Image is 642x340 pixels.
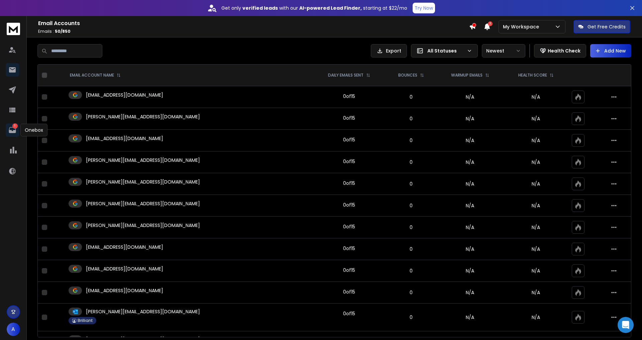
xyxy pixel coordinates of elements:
p: [EMAIL_ADDRESS][DOMAIN_NAME] [86,135,163,142]
div: 0 of 15 [343,158,355,165]
p: 1 [12,123,18,129]
div: 0 of 15 [343,180,355,187]
p: N/A [508,246,564,252]
div: 0 of 15 [343,245,355,252]
p: [PERSON_NAME][EMAIL_ADDRESS][DOMAIN_NAME] [86,308,200,315]
div: 0 of 15 [343,267,355,273]
p: N/A [508,181,564,187]
div: 0 of 15 [343,310,355,317]
p: Get Free Credits [587,23,626,30]
div: Onebox [20,124,47,136]
button: Add New [590,44,631,58]
p: HEALTH SCORE [518,73,547,78]
p: My Workspace [503,23,542,30]
p: 0 [390,289,432,296]
p: [EMAIL_ADDRESS][DOMAIN_NAME] [86,92,163,98]
p: N/A [508,115,564,122]
p: [PERSON_NAME][EMAIL_ADDRESS][DOMAIN_NAME] [86,200,200,207]
td: N/A [436,304,504,331]
p: [EMAIL_ADDRESS][DOMAIN_NAME] [86,265,163,272]
td: N/A [436,108,504,130]
p: All Statuses [427,47,464,54]
p: 0 [390,181,432,187]
p: 0 [390,137,432,144]
div: 0 of 15 [343,289,355,295]
td: N/A [436,130,504,151]
p: [PERSON_NAME][EMAIL_ADDRESS][DOMAIN_NAME] [86,179,200,185]
div: Open Intercom Messenger [618,317,634,333]
p: 0 [390,159,432,165]
p: N/A [508,289,564,296]
td: N/A [436,282,504,304]
p: [PERSON_NAME][EMAIL_ADDRESS][DOMAIN_NAME] [86,157,200,163]
td: N/A [436,217,504,238]
p: N/A [508,159,564,165]
p: 0 [390,314,432,321]
button: Try Now [413,3,435,13]
span: 50 / 850 [55,28,71,34]
td: N/A [436,195,504,217]
p: 0 [390,94,432,100]
p: Health Check [548,47,580,54]
div: 0 of 15 [343,115,355,121]
td: N/A [436,173,504,195]
p: 0 [390,224,432,231]
p: Emails : [38,29,469,34]
p: N/A [508,224,564,231]
p: 0 [390,246,432,252]
h1: Email Accounts [38,19,469,27]
p: N/A [508,202,564,209]
button: Newest [482,44,525,58]
td: N/A [436,238,504,260]
p: N/A [508,314,564,321]
p: Try Now [415,5,433,11]
button: Export [371,44,407,58]
button: Health Check [534,44,586,58]
button: Get Free Credits [573,20,630,33]
p: BOUNCES [398,73,417,78]
button: A [7,323,20,336]
p: N/A [508,137,564,144]
div: 0 of 15 [343,202,355,208]
p: DAILY EMAILS SENT [328,73,363,78]
p: Brilliant [78,318,93,323]
strong: AI-powered Lead Finder, [299,5,362,11]
span: 1 [488,21,493,26]
div: 0 of 15 [343,93,355,100]
p: [PERSON_NAME][EMAIL_ADDRESS][DOMAIN_NAME] [86,222,200,229]
img: logo [7,23,20,35]
p: Get only with our starting at $22/mo [221,5,407,11]
td: N/A [436,151,504,173]
div: EMAIL ACCOUNT NAME [70,73,121,78]
p: 0 [390,202,432,209]
td: N/A [436,86,504,108]
a: 1 [6,123,19,137]
p: [EMAIL_ADDRESS][DOMAIN_NAME] [86,244,163,250]
td: N/A [436,260,504,282]
p: [EMAIL_ADDRESS][DOMAIN_NAME] [86,287,163,294]
p: 0 [390,267,432,274]
div: 0 of 15 [343,223,355,230]
p: N/A [508,94,564,100]
p: 0 [390,115,432,122]
p: WARMUP EMAILS [451,73,483,78]
div: 0 of 15 [343,136,355,143]
p: [PERSON_NAME][EMAIL_ADDRESS][DOMAIN_NAME] [86,113,200,120]
strong: verified leads [242,5,278,11]
p: N/A [508,267,564,274]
